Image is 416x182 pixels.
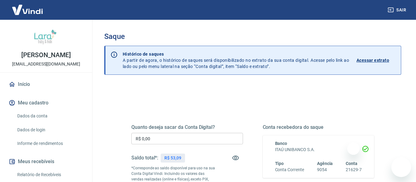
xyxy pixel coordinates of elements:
[386,4,409,16] button: Sair
[131,124,243,130] h5: Quanto deseja sacar da Conta Digital?
[104,32,401,41] h3: Saque
[34,25,59,49] img: 5a4fdae2-0528-444c-be70-53ae75050d59.jpeg
[15,168,85,181] a: Relatório de Recebíveis
[317,161,333,166] span: Agência
[164,155,181,161] p: R$ 53,09
[7,155,85,168] button: Meus recebíveis
[356,57,389,63] p: Acessar extrato
[263,124,374,130] h5: Conta recebedora do saque
[123,51,349,57] p: Histórico de saques
[391,157,411,177] iframe: Botão para abrir a janela de mensagens
[15,137,85,150] a: Informe de rendimentos
[317,167,333,173] h6: 9054
[275,141,287,146] span: Banco
[275,146,362,153] h6: ITAÚ UNIBANCO S.A.
[21,52,71,58] p: [PERSON_NAME]
[131,155,158,161] h5: Saldo total*:
[7,0,47,19] img: Vindi
[123,51,349,70] p: A partir de agora, o histórico de saques será disponibilizado no extrato da sua conta digital. Ac...
[356,51,396,70] a: Acessar extrato
[347,142,360,155] iframe: Fechar mensagem
[346,161,357,166] span: Conta
[275,167,304,173] h6: Conta Corrente
[346,167,362,173] h6: 21629-7
[275,161,284,166] span: Tipo
[15,110,85,122] a: Dados da conta
[15,124,85,136] a: Dados de login
[7,78,85,91] a: Início
[12,61,80,67] p: [EMAIL_ADDRESS][DOMAIN_NAME]
[7,96,85,110] button: Meu cadastro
